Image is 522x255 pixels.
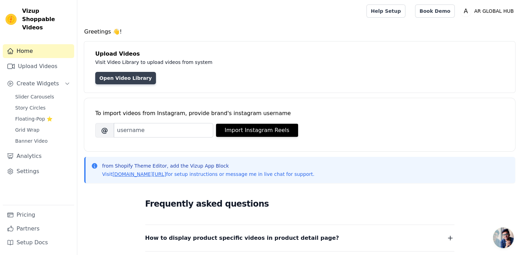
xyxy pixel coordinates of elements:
[22,7,71,32] span: Vizup Shoppable Videos
[464,8,468,15] text: A
[102,171,314,178] p: Visit for setup instructions or message me in live chat for support.
[6,14,17,25] img: Vizup
[493,227,514,248] a: Open chat
[95,58,404,66] p: Visit Video Library to upload videos from system
[95,50,504,58] h4: Upload Videos
[11,136,74,146] a: Banner Video
[15,138,48,144] span: Banner Video
[11,125,74,135] a: Grid Wrap
[3,77,74,91] button: Create Widgets
[15,115,52,122] span: Floating-Pop ⭐
[366,4,405,18] a: Help Setup
[3,222,74,236] a: Partners
[216,124,298,137] button: Import Instagram Reels
[145,197,454,211] h2: Frequently asked questions
[17,79,59,88] span: Create Widgets
[471,5,516,17] p: AR GLOBAL HUB
[145,233,339,243] span: How to display product specific videos in product detail page?
[3,44,74,58] a: Home
[3,59,74,73] a: Upload Videos
[95,72,156,84] a: Open Video Library
[102,162,314,169] p: from Shopify Theme Editor, add the Vizup App Block
[460,5,516,17] button: A AR GLOBAL HUB
[95,109,504,117] div: To import videos from Instagram, provide brand's instagram username
[84,28,515,36] h4: Greetings 👋!
[112,171,166,177] a: [DOMAIN_NAME][URL]
[3,208,74,222] a: Pricing
[415,4,455,18] a: Book Demo
[3,236,74,249] a: Setup Docs
[3,149,74,163] a: Analytics
[15,126,39,133] span: Grid Wrap
[145,233,454,243] button: How to display product specific videos in product detail page?
[95,123,114,138] span: @
[11,103,74,113] a: Story Circles
[11,114,74,124] a: Floating-Pop ⭐
[3,164,74,178] a: Settings
[15,93,54,100] span: Slider Carousels
[11,92,74,102] a: Slider Carousels
[15,104,46,111] span: Story Circles
[114,123,213,138] input: username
